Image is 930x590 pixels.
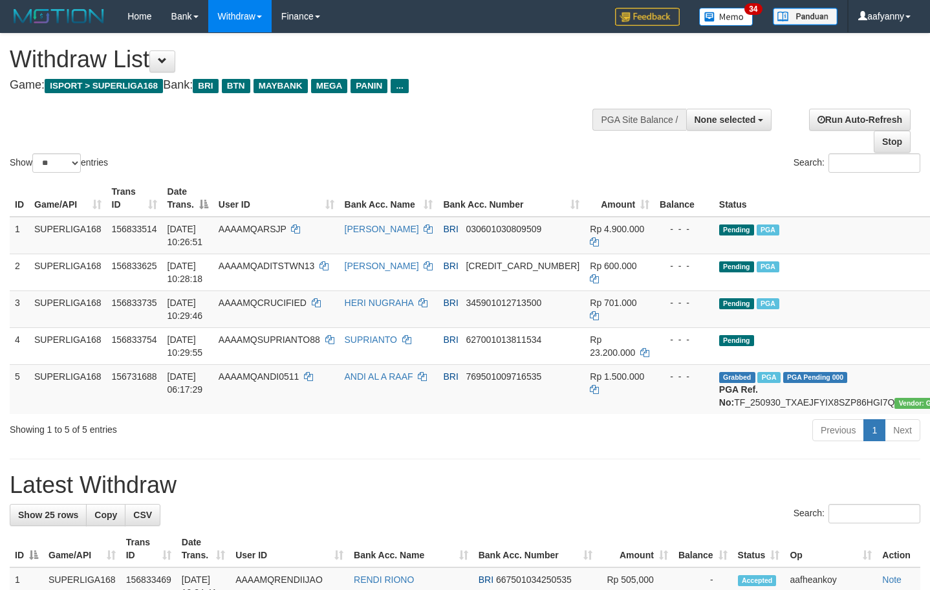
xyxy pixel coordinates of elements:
[757,298,779,309] span: Marked by aafheankoy
[744,3,762,15] span: 34
[809,109,911,131] a: Run Auto-Refresh
[345,371,413,382] a: ANDI AL A RAAF
[592,109,686,131] div: PGA Site Balance /
[311,79,348,93] span: MEGA
[121,530,177,567] th: Trans ID: activate to sort column ascending
[43,530,121,567] th: Game/API: activate to sort column ascending
[660,333,709,346] div: - - -
[10,180,29,217] th: ID
[443,334,458,345] span: BRI
[10,472,920,498] h1: Latest Withdraw
[590,371,644,382] span: Rp 1.500.000
[349,530,473,567] th: Bank Acc. Name: activate to sort column ascending
[219,334,320,345] span: AAAAMQSUPRIANTO88
[10,418,378,436] div: Showing 1 to 5 of 5 entries
[219,224,287,234] span: AAAAMQARSJP
[219,298,307,308] span: AAAAMQCRUCIFIED
[222,79,250,93] span: BTN
[168,261,203,284] span: [DATE] 10:28:18
[719,372,755,383] span: Grabbed
[168,334,203,358] span: [DATE] 10:29:55
[133,510,152,520] span: CSV
[112,261,157,271] span: 156833625
[345,224,419,234] a: [PERSON_NAME]
[828,153,920,173] input: Search:
[496,574,572,585] span: Copy 667501034250535 to clipboard
[654,180,714,217] th: Balance
[345,298,414,308] a: HERI NUGRAHA
[615,8,680,26] img: Feedback.jpg
[438,180,585,217] th: Bank Acc. Number: activate to sort column ascending
[94,510,117,520] span: Copy
[466,224,541,234] span: Copy 030601030809509 to clipboard
[673,530,733,567] th: Balance: activate to sort column ascending
[29,254,107,290] td: SUPERLIGA168
[10,504,87,526] a: Show 25 rows
[773,8,838,25] img: panduan.png
[112,334,157,345] span: 156833754
[598,530,673,567] th: Amount: activate to sort column ascending
[29,327,107,364] td: SUPERLIGA168
[699,8,753,26] img: Button%20Memo.svg
[784,530,877,567] th: Op: activate to sort column ascending
[86,504,125,526] a: Copy
[29,364,107,414] td: SUPERLIGA168
[882,574,902,585] a: Note
[10,327,29,364] td: 4
[443,371,458,382] span: BRI
[112,298,157,308] span: 156833735
[466,371,541,382] span: Copy 769501009716535 to clipboard
[719,261,754,272] span: Pending
[10,290,29,327] td: 3
[10,217,29,254] td: 1
[219,261,315,271] span: AAAAMQADITSTWN13
[719,298,754,309] span: Pending
[660,259,709,272] div: - - -
[590,224,644,234] span: Rp 4.900.000
[466,261,579,271] span: Copy 587701021968536 to clipboard
[794,153,920,173] label: Search:
[757,261,779,272] span: Marked by aafheankoy
[783,372,848,383] span: PGA Pending
[10,79,607,92] h4: Game: Bank:
[828,504,920,523] input: Search:
[590,261,636,271] span: Rp 600.000
[10,153,108,173] label: Show entries
[757,372,780,383] span: Marked by aafromsomean
[719,335,754,346] span: Pending
[345,261,419,271] a: [PERSON_NAME]
[10,530,43,567] th: ID: activate to sort column descending
[168,371,203,395] span: [DATE] 06:17:29
[686,109,772,131] button: None selected
[10,364,29,414] td: 5
[660,223,709,235] div: - - -
[443,261,458,271] span: BRI
[733,530,785,567] th: Status: activate to sort column ascending
[254,79,308,93] span: MAYBANK
[193,79,218,93] span: BRI
[354,574,414,585] a: RENDI RIONO
[443,298,458,308] span: BRI
[877,530,920,567] th: Action
[391,79,408,93] span: ...
[162,180,213,217] th: Date Trans.: activate to sort column descending
[695,115,756,125] span: None selected
[479,574,493,585] span: BRI
[177,530,230,567] th: Date Trans.: activate to sort column ascending
[29,290,107,327] td: SUPERLIGA168
[590,298,636,308] span: Rp 701.000
[874,131,911,153] a: Stop
[168,298,203,321] span: [DATE] 10:29:46
[757,224,779,235] span: Marked by aafheankoy
[719,384,758,408] b: PGA Ref. No:
[29,180,107,217] th: Game/API: activate to sort column ascending
[213,180,340,217] th: User ID: activate to sort column ascending
[660,296,709,309] div: - - -
[29,217,107,254] td: SUPERLIGA168
[660,370,709,383] div: - - -
[345,334,397,345] a: SUPRIANTO
[351,79,387,93] span: PANIN
[466,334,541,345] span: Copy 627001013811534 to clipboard
[10,6,108,26] img: MOTION_logo.png
[168,224,203,247] span: [DATE] 10:26:51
